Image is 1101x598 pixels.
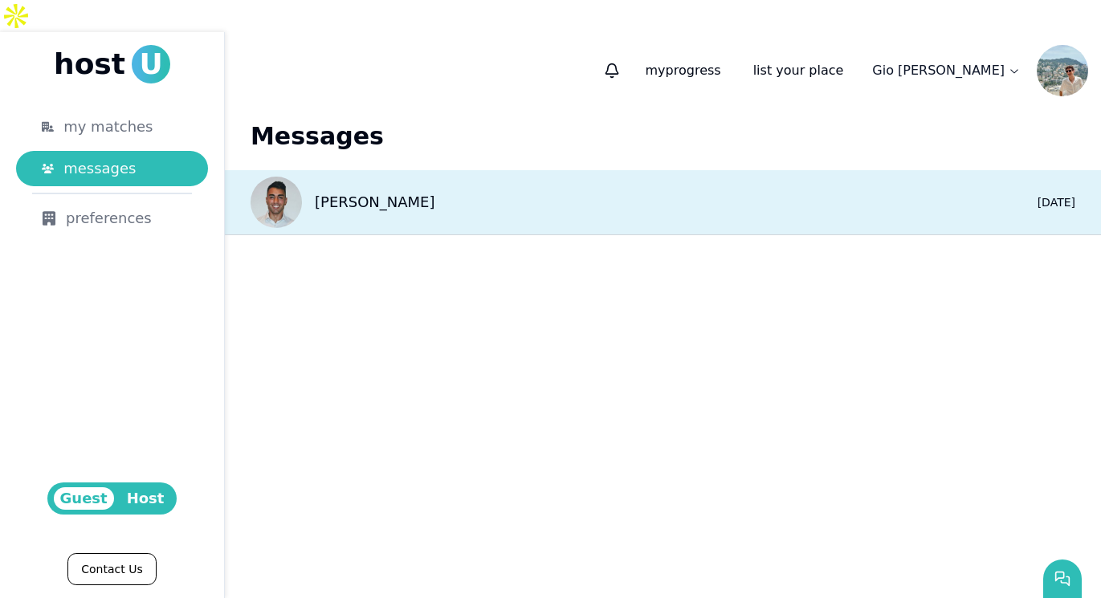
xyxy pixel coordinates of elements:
[54,45,170,83] a: hostU
[67,553,156,585] a: Contact Us
[54,48,125,80] span: host
[16,201,208,236] a: preferences
[1024,194,1075,210] div: [DATE]
[315,191,435,214] p: [PERSON_NAME]
[42,207,182,230] div: preferences
[54,487,114,510] span: Guest
[862,55,1030,87] a: Gio [PERSON_NAME]
[633,55,734,87] p: progress
[16,109,208,144] a: my matches
[16,151,208,186] a: messages
[63,157,136,180] span: messages
[132,45,170,83] span: U
[251,177,302,228] img: Andrea De Arcangelis avatar
[251,122,1075,151] h1: Messages
[63,116,153,138] span: my matches
[1037,45,1088,96] img: Gio Cacciato avatar
[740,55,857,87] a: list your place
[646,63,666,78] span: my
[120,487,171,510] span: Host
[872,61,1005,80] p: Gio [PERSON_NAME]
